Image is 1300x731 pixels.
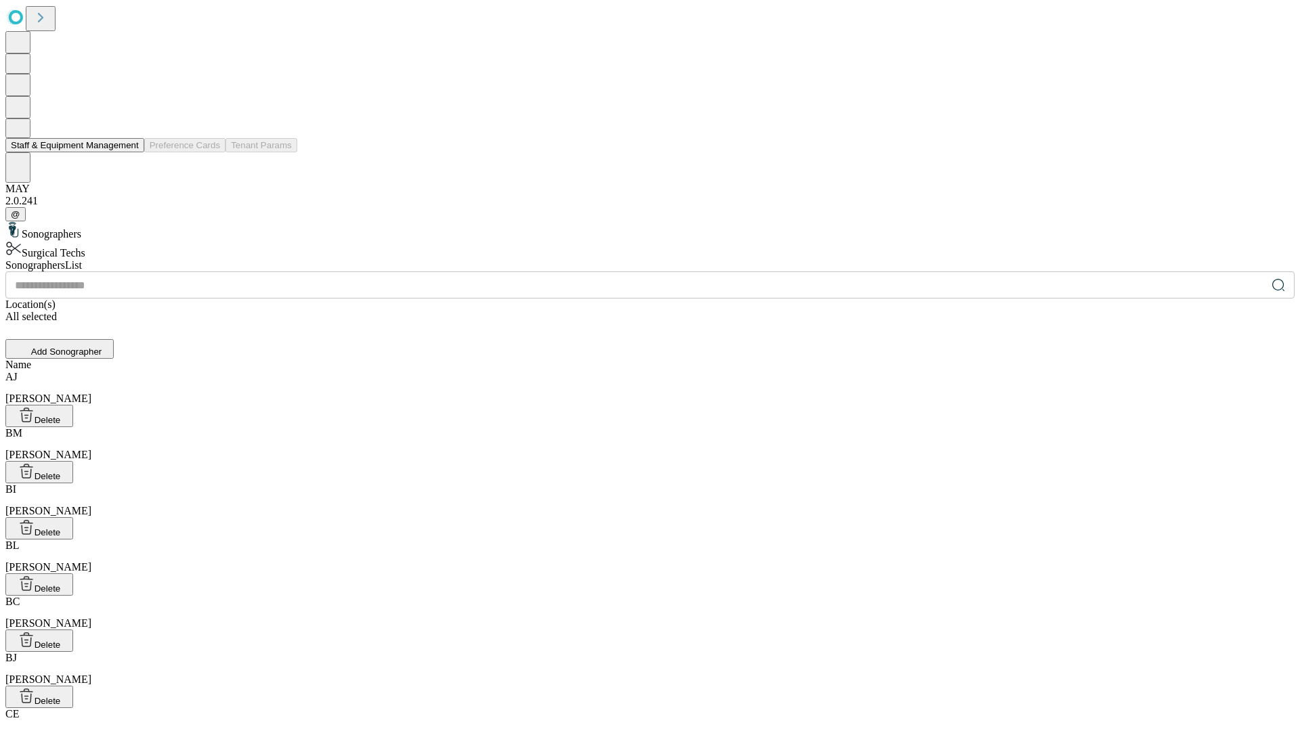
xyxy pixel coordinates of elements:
[35,527,61,537] span: Delete
[5,483,1295,517] div: [PERSON_NAME]
[5,405,73,427] button: Delete
[5,652,17,663] span: BJ
[5,539,19,551] span: BL
[5,427,22,439] span: BM
[35,640,61,650] span: Delete
[225,138,297,152] button: Tenant Params
[5,240,1295,259] div: Surgical Techs
[11,209,20,219] span: @
[5,298,56,310] span: Location(s)
[5,652,1295,686] div: [PERSON_NAME]
[5,371,1295,405] div: [PERSON_NAME]
[5,573,73,596] button: Delete
[31,347,102,357] span: Add Sonographer
[5,708,19,719] span: CE
[5,629,73,652] button: Delete
[5,596,1295,629] div: [PERSON_NAME]
[5,483,16,495] span: BI
[5,195,1295,207] div: 2.0.241
[35,583,61,594] span: Delete
[144,138,225,152] button: Preference Cards
[5,427,1295,461] div: [PERSON_NAME]
[5,596,20,607] span: BC
[5,539,1295,573] div: [PERSON_NAME]
[5,461,73,483] button: Delete
[35,696,61,706] span: Delete
[35,415,61,425] span: Delete
[5,259,1295,271] div: Sonographers List
[35,471,61,481] span: Delete
[5,311,1295,323] div: All selected
[5,221,1295,240] div: Sonographers
[5,339,114,359] button: Add Sonographer
[5,207,26,221] button: @
[5,138,144,152] button: Staff & Equipment Management
[5,371,18,382] span: AJ
[5,183,1295,195] div: MAY
[5,517,73,539] button: Delete
[5,686,73,708] button: Delete
[5,359,1295,371] div: Name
